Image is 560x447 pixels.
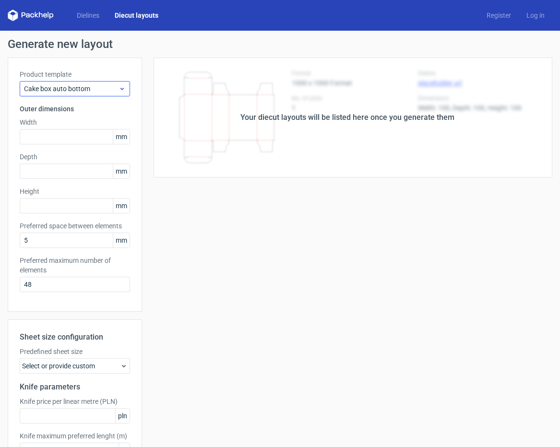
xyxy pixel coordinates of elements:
[20,104,130,114] h3: Outer dimensions
[20,381,130,393] h2: Knife parameters
[20,152,130,162] label: Depth
[115,409,130,423] span: pln
[20,256,130,275] label: Preferred maximum number of elements
[8,38,552,50] h1: Generate new layout
[113,164,130,178] span: mm
[20,118,130,127] label: Width
[107,11,166,20] a: Diecut layouts
[113,233,130,247] span: mm
[20,397,130,406] label: Knife price per linear metre (PLN)
[113,129,130,144] span: mm
[20,70,130,79] label: Product template
[20,431,130,441] label: Knife maximum preferred lenght (m)
[69,11,107,20] a: Dielines
[20,221,130,231] label: Preferred space between elements
[24,84,119,94] span: Cake box auto bottom
[20,347,130,356] label: Predefined sheet size
[240,112,454,123] div: Your diecut layouts will be listed here once you generate them
[20,331,130,343] h2: Sheet size configuration
[479,11,519,20] a: Register
[20,358,130,374] div: Select or provide custom
[20,187,130,196] label: Height
[519,11,552,20] a: Log in
[113,199,130,213] span: mm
